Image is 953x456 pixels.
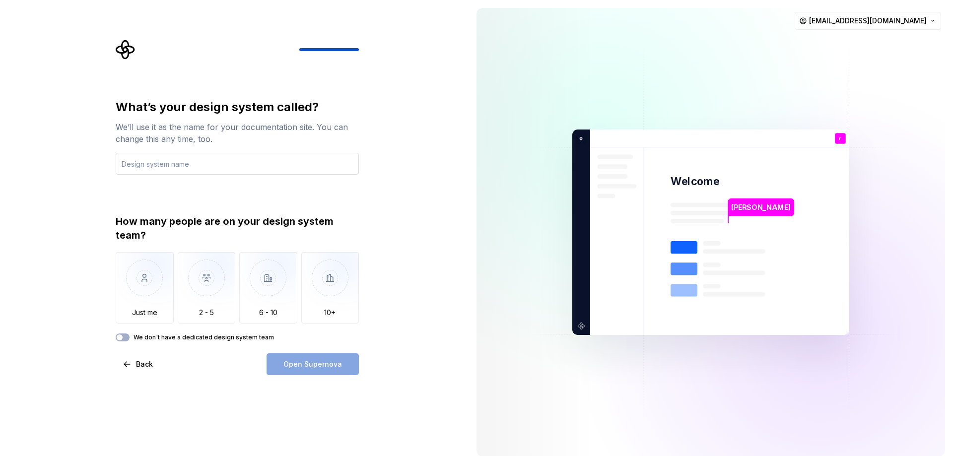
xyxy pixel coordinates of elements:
[671,174,719,189] p: Welcome
[116,40,136,60] svg: Supernova Logo
[116,121,359,145] div: We’ll use it as the name for your documentation site. You can change this any time, too.
[731,202,791,213] p: [PERSON_NAME]
[809,16,927,26] span: [EMAIL_ADDRESS][DOMAIN_NAME]
[839,136,841,141] p: r
[136,359,153,369] span: Back
[116,99,359,115] div: What’s your design system called?
[116,214,359,242] div: How many people are on your design system team?
[795,12,941,30] button: [EMAIL_ADDRESS][DOMAIN_NAME]
[116,353,161,375] button: Back
[116,153,359,175] input: Design system name
[576,134,583,143] p: o
[134,333,274,341] label: We don't have a dedicated design system team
